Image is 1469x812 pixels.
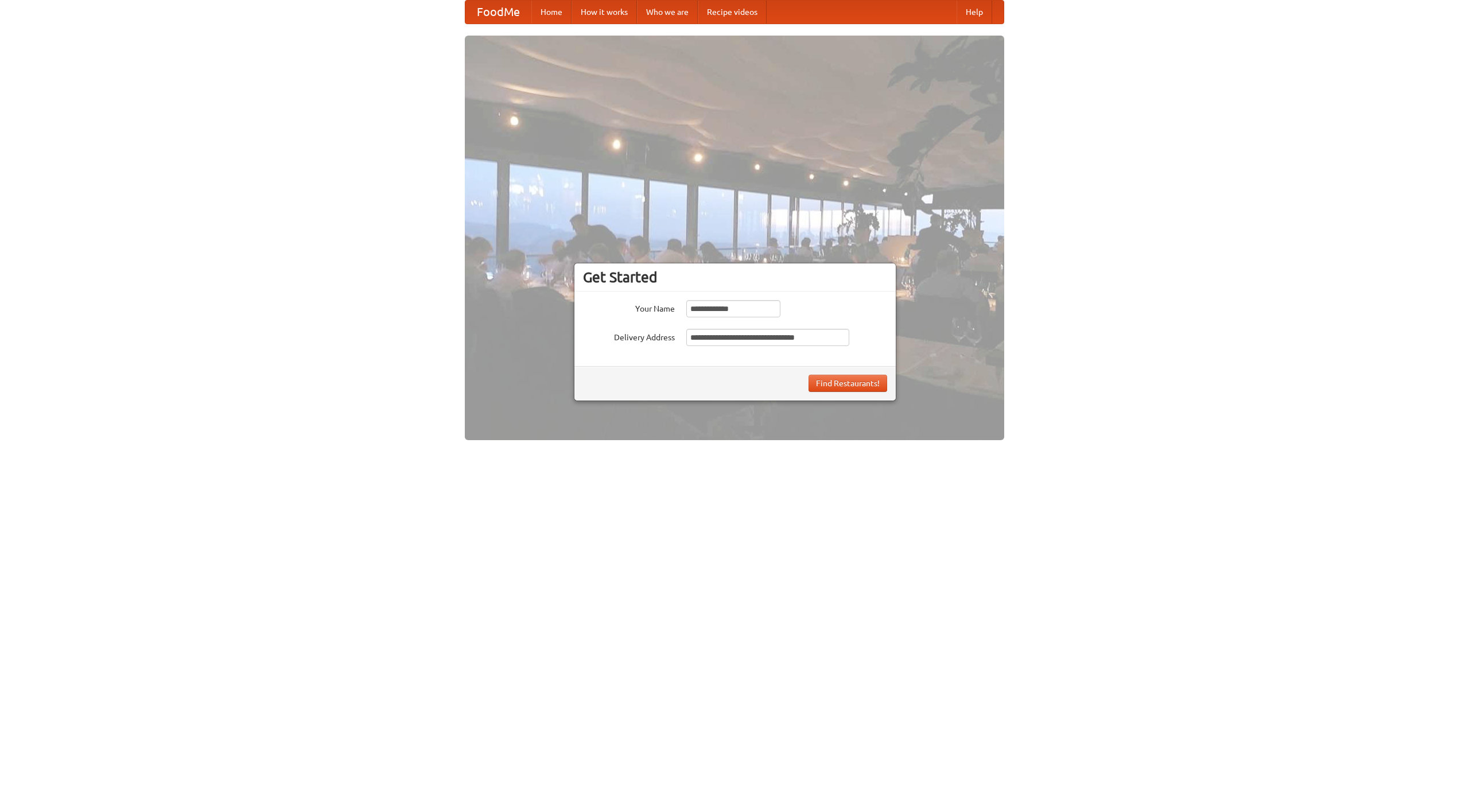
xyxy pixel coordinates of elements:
label: Your Name [583,300,675,314]
label: Delivery Address [583,329,675,343]
button: Find Restaurants! [809,375,887,392]
a: FoodMe [465,1,531,24]
a: How it works [572,1,637,24]
h3: Get Started [583,269,887,286]
a: Recipe videos [698,1,767,24]
a: Home [531,1,572,24]
a: Who we are [637,1,698,24]
a: Help [957,1,992,24]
